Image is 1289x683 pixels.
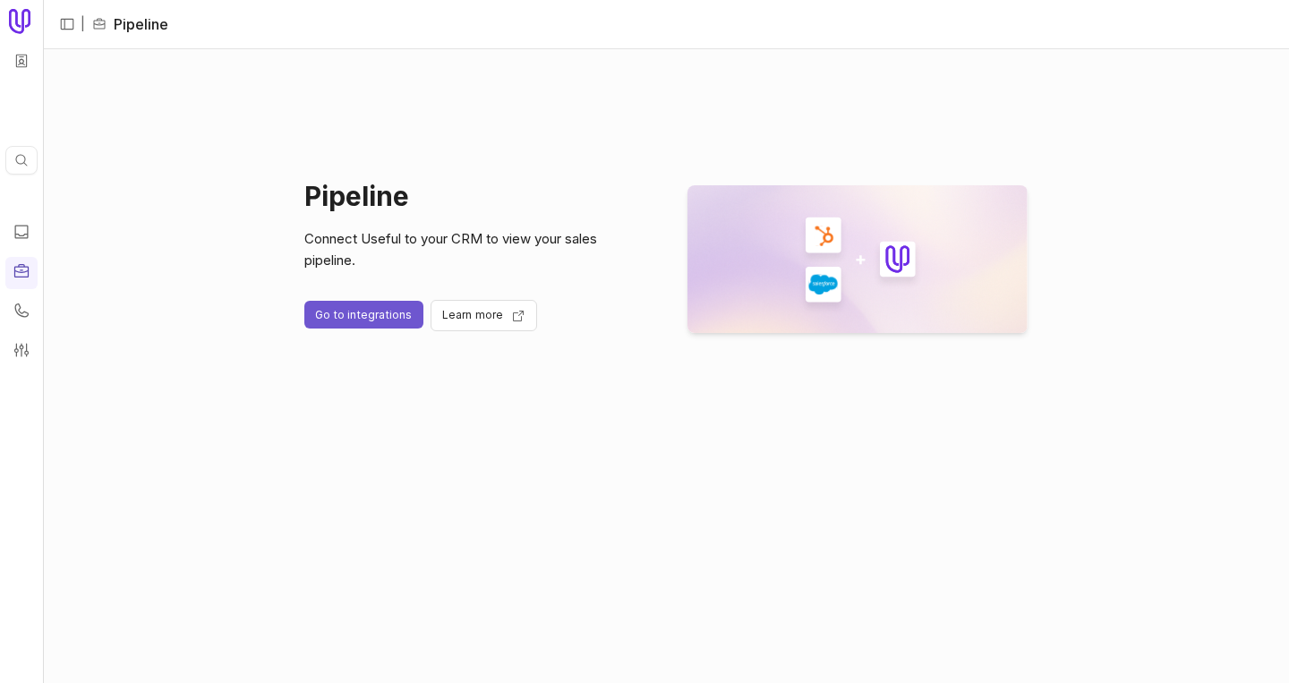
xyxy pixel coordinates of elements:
[54,11,81,38] button: Expand sidebar
[304,301,423,329] a: Go to integrations
[304,228,644,271] p: Connect Useful to your CRM to view your sales pipeline.
[304,185,644,207] h1: Pipeline
[81,13,85,35] span: |
[8,47,35,74] button: Workspace
[92,13,168,35] li: Pipeline
[431,300,537,331] a: Learn more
